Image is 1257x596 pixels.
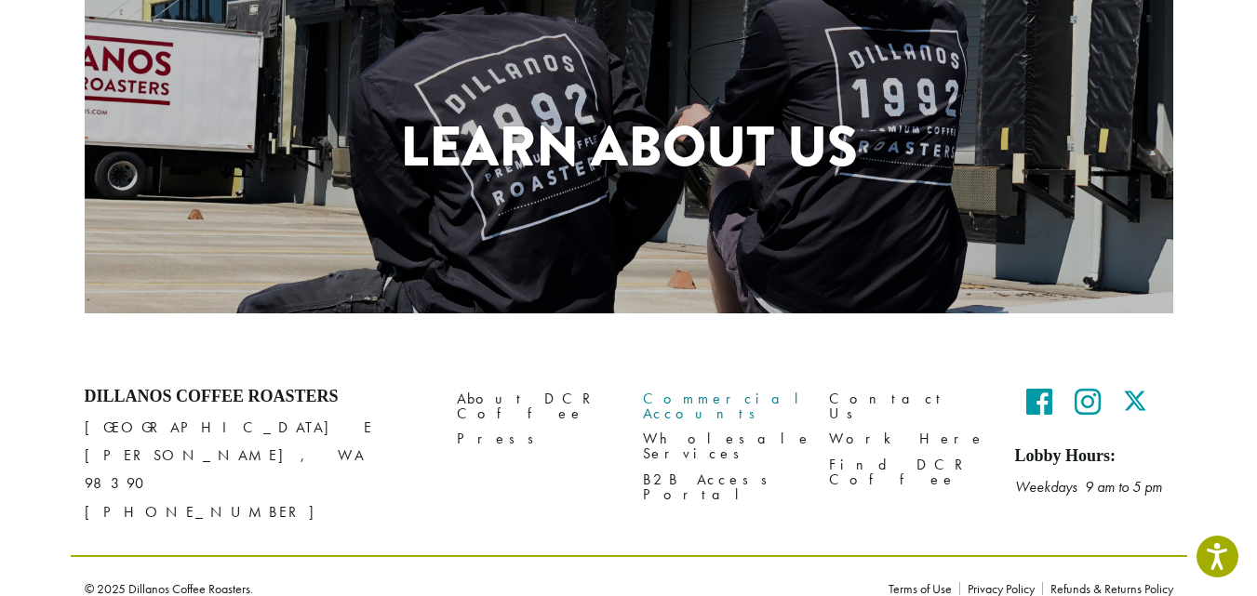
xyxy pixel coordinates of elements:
em: Weekdays 9 am to 5 pm [1015,477,1162,497]
a: Wholesale Services [643,427,801,467]
a: B2B Access Portal [643,467,801,507]
a: About DCR Coffee [457,387,615,427]
a: Find DCR Coffee [829,452,987,492]
p: [GEOGRAPHIC_DATA] E [PERSON_NAME], WA 98390 [PHONE_NUMBER] [85,414,429,525]
a: Contact Us [829,387,987,427]
a: Work Here [829,427,987,452]
h5: Lobby Hours: [1015,446,1173,467]
a: Privacy Policy [959,582,1042,595]
h1: Learn About Us [85,105,1173,189]
a: Refunds & Returns Policy [1042,582,1173,595]
h4: Dillanos Coffee Roasters [85,387,429,407]
a: Commercial Accounts [643,387,801,427]
a: Press [457,427,615,452]
p: © 2025 Dillanos Coffee Roasters. [85,582,861,595]
a: Terms of Use [889,582,959,595]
